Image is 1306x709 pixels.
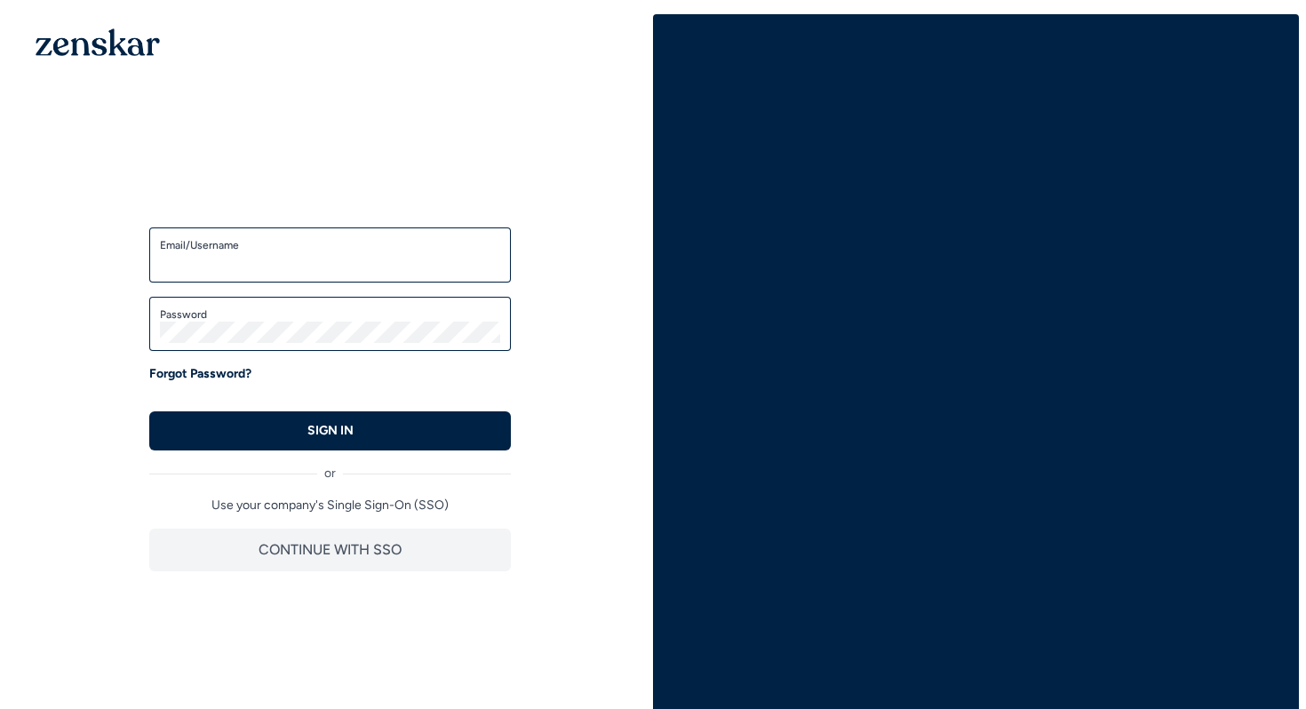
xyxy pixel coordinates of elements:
div: or [149,450,511,482]
label: Password [160,307,500,322]
button: CONTINUE WITH SSO [149,529,511,571]
img: 1OGAJ2xQqyY4LXKgY66KYq0eOWRCkrZdAb3gUhuVAqdWPZE9SRJmCz+oDMSn4zDLXe31Ii730ItAGKgCKgCCgCikA4Av8PJUP... [36,28,160,56]
p: SIGN IN [307,422,354,440]
a: Forgot Password? [149,365,251,383]
label: Email/Username [160,238,500,252]
button: SIGN IN [149,411,511,450]
p: Use your company's Single Sign-On (SSO) [149,497,511,514]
